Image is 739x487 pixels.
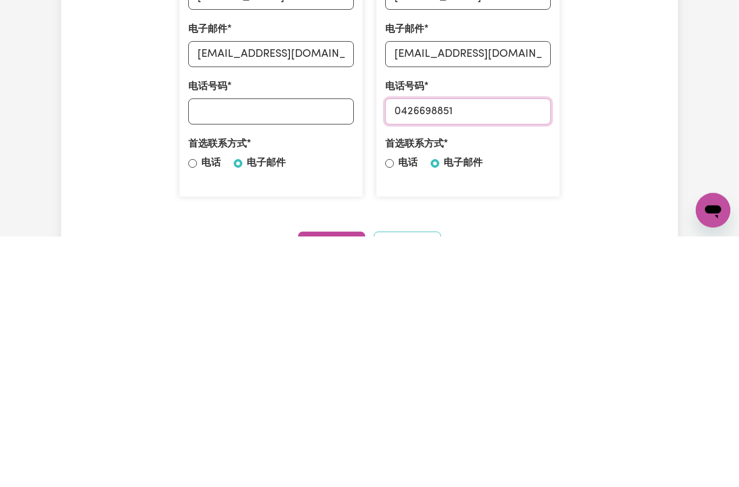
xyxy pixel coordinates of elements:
font: 裁判 [179,113,214,130]
font: ： [349,20,365,35]
font: 电话号码 [188,333,227,343]
font: 电子邮件 [385,276,424,285]
font: 电话 [201,410,221,419]
font: 电话 [398,410,418,419]
font: 为了拥有有效的个人资料，我们需要您最新的警察检查记录以及我们可以联系的两名专业推荐人的姓名。 [174,52,565,78]
font: 电子邮件 [188,276,227,285]
font: 姓名 [188,218,208,227]
font: 个人信息 [365,20,425,35]
font: 1 [344,20,349,35]
font: 电话号码 [385,333,424,343]
font: 电子邮件 [444,410,483,419]
font: 步骤 [314,20,344,35]
font: 输入两位推荐人的详细信息。 [179,140,313,150]
font: 裁判1 [188,186,224,201]
iframe: 启动消息传送窗口的按钮 [696,444,730,478]
font: 姓名 [385,218,405,227]
font: 首选联系方式 [188,391,247,400]
font: 电子邮件 [247,410,286,419]
font: 裁判2 [385,186,424,201]
font: 首选联系方式 [385,391,444,400]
